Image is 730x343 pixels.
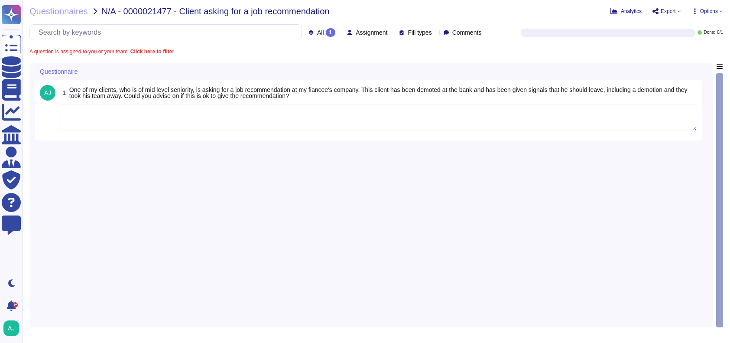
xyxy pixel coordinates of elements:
span: Fill types [408,29,432,36]
img: user [40,85,55,101]
span: Done: [704,30,715,35]
button: Analytics [610,8,642,15]
span: Options [700,9,718,14]
span: One of my clients, who is of mid level seniority, is asking for a job recommendation at my fiance... [69,86,688,99]
span: Questionnaire [40,69,78,75]
span: Assignment [356,29,387,36]
span: 0 / 1 [717,30,723,35]
span: 1 [59,90,66,96]
span: Questionnaires [29,7,88,16]
span: Comments [452,29,482,36]
span: N/A - 0000021477 - Client asking for a job recommendation [102,7,330,16]
b: Click here to filter [129,49,174,55]
span: Analytics [621,9,642,14]
div: 1 [326,28,336,37]
span: A question is assigned to you or your team. [29,49,174,54]
div: 9+ [13,302,18,307]
img: user [3,320,19,336]
span: Export [661,9,676,14]
input: Search by keywords [34,25,302,40]
span: All [317,29,324,36]
button: user [2,319,25,338]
